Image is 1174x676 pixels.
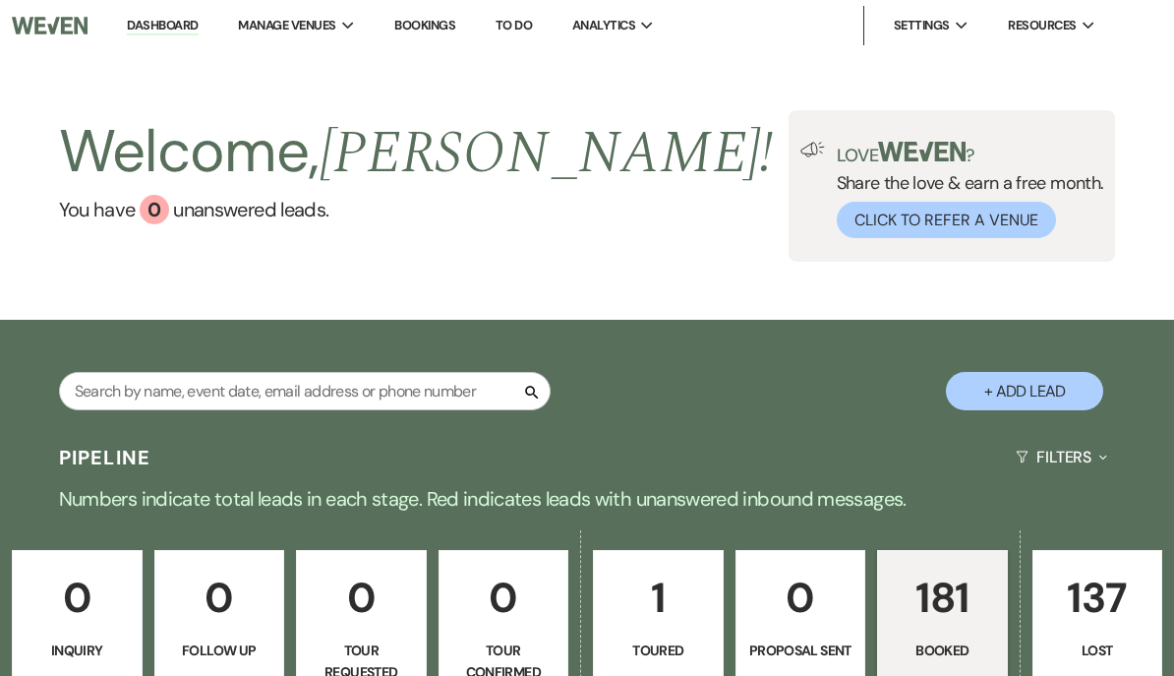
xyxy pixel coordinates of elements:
span: Settings [894,16,950,35]
button: Filters [1008,431,1115,483]
p: Love ? [837,142,1104,164]
a: Dashboard [127,17,198,35]
button: + Add Lead [946,372,1103,410]
span: Analytics [572,16,635,35]
span: Manage Venues [238,16,335,35]
p: 181 [890,565,995,631]
img: loud-speaker-illustration.svg [800,142,825,157]
div: 0 [140,195,169,224]
button: Click to Refer a Venue [837,202,1056,238]
img: Weven Logo [12,5,88,46]
a: Bookings [394,17,455,33]
p: 0 [167,565,272,631]
p: Lost [1045,640,1150,661]
h2: Welcome, [59,110,774,195]
a: To Do [496,17,532,33]
div: Share the love & earn a free month. [825,142,1104,238]
h3: Pipeline [59,444,151,471]
p: 0 [748,565,853,631]
p: Toured [606,640,711,661]
span: [PERSON_NAME] ! [320,108,774,199]
p: Booked [890,640,995,661]
p: 137 [1045,565,1150,631]
p: Proposal Sent [748,640,853,661]
p: Inquiry [25,640,130,661]
a: You have 0 unanswered leads. [59,195,774,224]
p: 0 [451,565,557,631]
input: Search by name, event date, email address or phone number [59,372,551,410]
span: Resources [1008,16,1076,35]
img: weven-logo-green.svg [878,142,966,161]
p: 0 [25,565,130,631]
p: Follow Up [167,640,272,661]
p: 1 [606,565,711,631]
p: 0 [309,565,414,631]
